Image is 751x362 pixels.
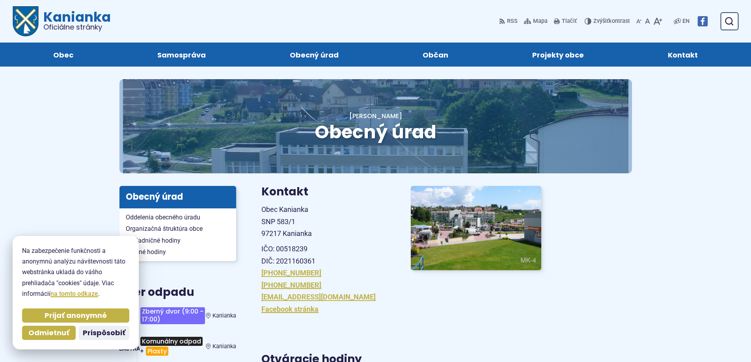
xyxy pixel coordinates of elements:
[593,18,630,25] span: kontrast
[389,43,483,67] a: Občan
[39,10,111,31] span: Kanianka
[697,16,708,26] img: Prejsť na Facebook stránku
[498,43,618,67] a: Projekty obce
[13,6,39,36] img: Prejsť na domovskú stránku
[119,235,236,247] a: Pokladničné hodiny
[635,13,643,30] button: Zmenšiť veľkosť písma
[522,13,549,30] a: Mapa
[50,290,98,297] a: na tomto odkaze
[126,246,230,258] span: Úradné hodiny
[126,235,230,247] span: Pokladničné hodiny
[28,329,69,338] span: Odmietnuť
[83,329,125,338] span: Prispôsobiť
[19,43,107,67] a: Obec
[157,43,206,67] span: Samospráva
[13,6,111,36] a: Logo Kanianka, prejsť na domovskú stránku.
[140,334,206,359] h3: +
[22,326,76,340] button: Odmietnuť
[349,111,402,121] a: [PERSON_NAME]
[261,305,319,313] a: Facebook stránka
[290,43,339,67] span: Obecný úrad
[255,43,373,67] a: Obecný úrad
[682,17,690,26] span: EN
[119,186,236,208] h3: Obecný úrad
[423,43,448,67] span: Občan
[634,43,732,67] a: Kontakt
[315,119,436,145] span: Obecný úrad
[45,311,107,320] span: Prijať anonymné
[593,18,609,24] span: Zvýšiť
[499,13,519,30] a: RSS
[119,212,236,223] a: Oddelenia obecného úradu
[43,24,111,31] span: Oficiálne stránky
[681,17,691,26] a: EN
[53,43,73,67] span: Obec
[562,18,577,25] span: Tlačiť
[261,186,392,198] h3: Kontakt
[668,43,698,67] span: Kontakt
[533,17,548,26] span: Mapa
[119,246,236,258] a: Úradné hodiny
[140,307,205,324] span: Zberný dvor (9:00 - 17:00)
[22,308,129,323] button: Prijať anonymné
[261,281,321,289] a: [PHONE_NUMBER]
[507,17,518,26] span: RSS
[212,343,236,350] span: Kanianka
[146,347,168,356] span: Plasty
[119,334,236,359] a: Komunálny odpad+Plasty Kanianka [DATE] Zajtra
[126,223,230,235] span: Organizačná štruktúra obce
[261,293,376,301] a: [EMAIL_ADDRESS][DOMAIN_NAME]
[119,286,236,299] h3: Zber odpadu
[123,43,240,67] a: Samospráva
[119,304,236,327] a: Zberný dvor (9:00 - 17:00) Kanianka [DATE] Dnes
[652,13,664,30] button: Zväčšiť veľkosť písma
[261,205,312,238] span: Obec Kanianka SNP 583/1 97217 Kanianka
[532,43,584,67] span: Projekty obce
[212,312,236,319] span: Kanianka
[552,13,578,30] button: Tlačiť
[261,269,321,277] a: [PHONE_NUMBER]
[22,245,129,299] p: Na zabezpečenie funkčnosti a anonymnú analýzu návštevnosti táto webstránka ukladá do vášho prehli...
[261,243,392,267] p: IČO: 00518239 DIČ: 2021160361
[119,223,236,235] a: Organizačná štruktúra obce
[643,13,652,30] button: Nastaviť pôvodnú veľkosť písma
[126,212,230,223] span: Oddelenia obecného úradu
[140,337,203,346] span: Komunálny odpad
[79,326,129,340] button: Prispôsobiť
[585,13,632,30] button: Zvýšiťkontrast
